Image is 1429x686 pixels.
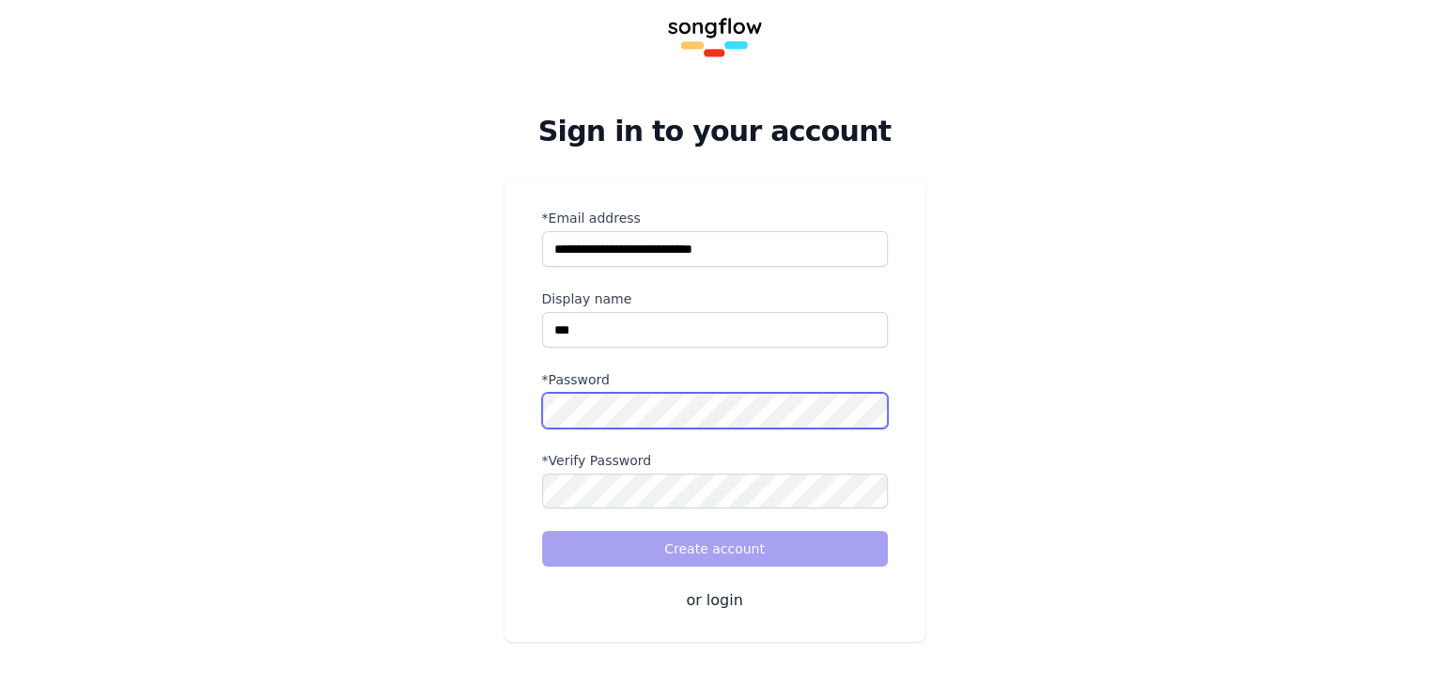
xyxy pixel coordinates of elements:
button: Create account [542,531,888,567]
label: Display name [542,289,888,308]
h2: Sign in to your account [505,115,925,148]
button: or login [542,589,888,612]
label: *Email address [542,209,888,227]
label: *Verify Password [542,451,888,470]
label: *Password [542,370,888,389]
